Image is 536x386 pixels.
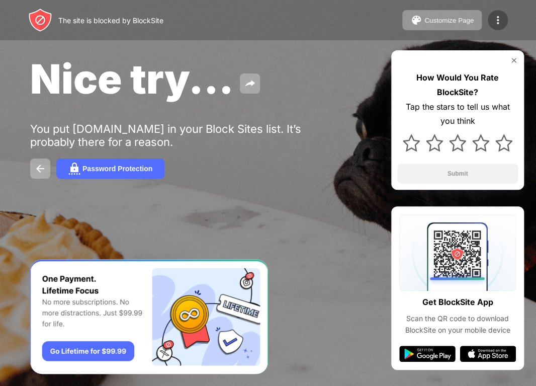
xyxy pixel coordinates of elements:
iframe: Banner [30,259,268,374]
img: rate-us-close.svg [510,56,518,64]
img: app-store.svg [460,346,516,362]
img: share.svg [244,78,256,90]
img: google-play.svg [399,346,456,362]
img: star.svg [495,134,512,151]
button: Customize Page [402,10,482,30]
img: back.svg [34,163,46,175]
button: Submit [397,164,518,184]
div: Customize Page [424,17,474,24]
div: Tap the stars to tell us what you think [397,100,518,129]
img: password.svg [68,163,80,175]
div: Scan the QR code to download BlockSite on your mobile device [399,313,516,336]
div: How Would You Rate BlockSite? [397,70,518,100]
img: qrcode.svg [399,214,516,291]
div: You put [DOMAIN_NAME] in your Block Sites list. It’s probably there for a reason. [30,122,341,148]
img: pallet.svg [410,14,422,26]
img: header-logo.svg [28,8,52,32]
img: star.svg [449,134,466,151]
div: Get BlockSite App [422,295,493,310]
span: Nice try... [30,54,234,103]
button: Password Protection [56,159,164,179]
div: The site is blocked by BlockSite [58,16,163,25]
img: star.svg [472,134,489,151]
div: Password Protection [82,165,152,173]
img: menu-icon.svg [492,14,504,26]
img: star.svg [426,134,443,151]
img: star.svg [403,134,420,151]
